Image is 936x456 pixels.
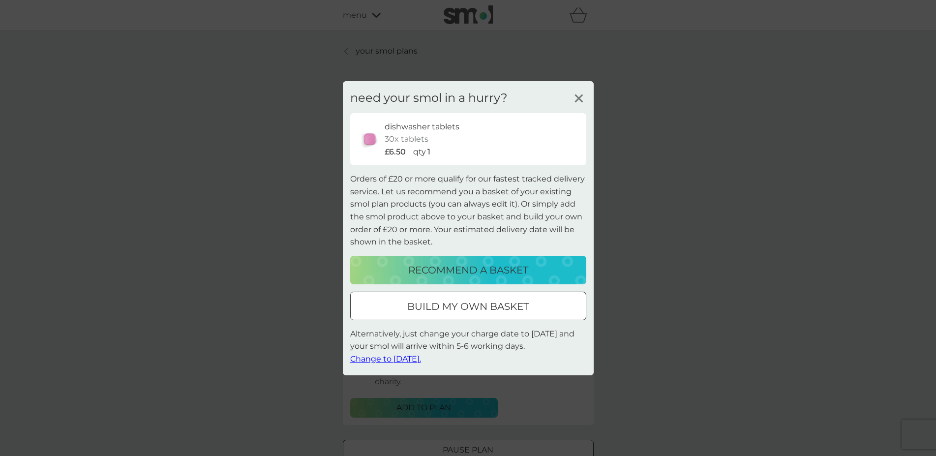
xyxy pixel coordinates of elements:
p: dishwasher tablets [385,120,459,133]
p: 1 [427,146,430,158]
button: recommend a basket [350,256,586,284]
p: Alternatively, just change your charge date to [DATE] and your smol will arrive within 5-6 workin... [350,328,586,365]
h3: need your smol in a hurry? [350,91,508,105]
p: qty [413,146,426,158]
p: build my own basket [407,299,529,314]
p: £6.50 [385,146,406,158]
p: Orders of £20 or more qualify for our fastest tracked delivery service. Let us recommend you a ba... [350,173,586,248]
p: 30x tablets [385,133,428,146]
p: recommend a basket [408,262,528,278]
span: Change to [DATE]. [350,354,421,364]
button: Change to [DATE]. [350,353,421,365]
button: build my own basket [350,292,586,320]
